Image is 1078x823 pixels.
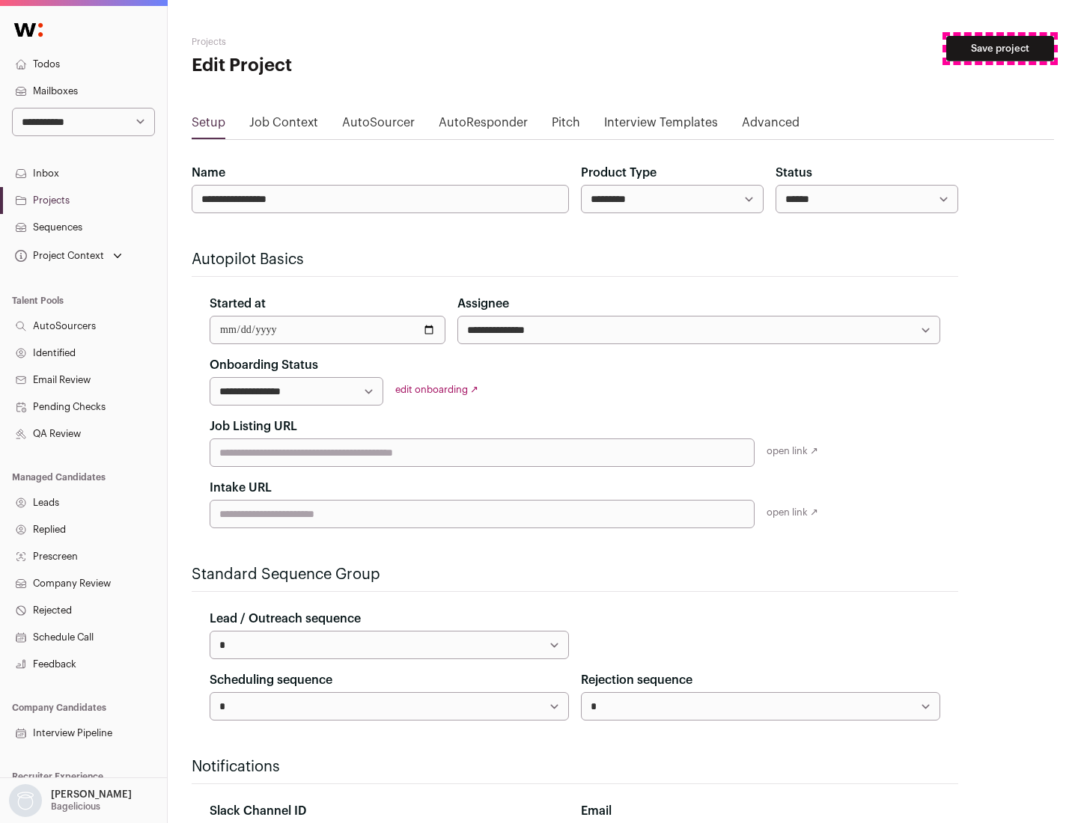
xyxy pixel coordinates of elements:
[9,784,42,817] img: nopic.png
[12,245,125,266] button: Open dropdown
[51,801,100,813] p: Bagelicious
[192,164,225,182] label: Name
[552,114,580,138] a: Pitch
[192,36,479,48] h2: Projects
[742,114,800,138] a: Advanced
[581,802,940,820] div: Email
[776,164,812,182] label: Status
[6,15,51,45] img: Wellfound
[210,610,361,628] label: Lead / Outreach sequence
[192,54,479,78] h1: Edit Project
[210,417,297,435] label: Job Listing URL
[249,114,318,138] a: Job Context
[395,385,478,394] a: edit onboarding ↗
[192,249,958,270] h2: Autopilot Basics
[210,295,266,313] label: Started at
[12,250,104,262] div: Project Context
[51,789,132,801] p: [PERSON_NAME]
[581,671,692,689] label: Rejection sequence
[192,756,958,777] h2: Notifications
[210,356,318,374] label: Onboarding Status
[581,164,657,182] label: Product Type
[6,784,135,817] button: Open dropdown
[192,564,958,585] h2: Standard Sequence Group
[342,114,415,138] a: AutoSourcer
[439,114,528,138] a: AutoResponder
[192,114,225,138] a: Setup
[604,114,718,138] a: Interview Templates
[457,295,509,313] label: Assignee
[210,671,332,689] label: Scheduling sequence
[210,802,306,820] label: Slack Channel ID
[210,479,272,497] label: Intake URL
[946,36,1054,61] button: Save project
